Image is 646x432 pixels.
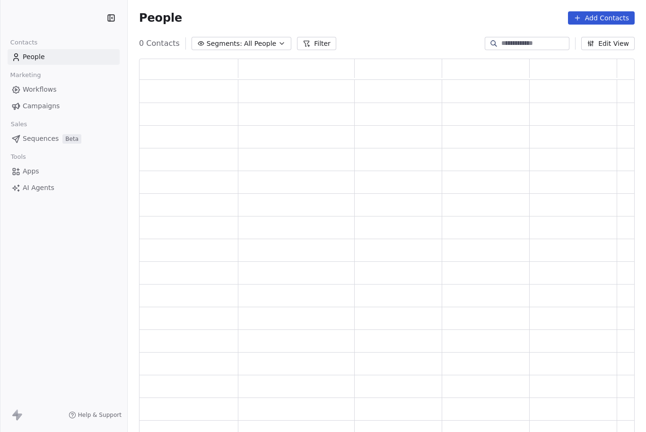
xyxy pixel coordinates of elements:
[23,52,45,62] span: People
[8,98,120,114] a: Campaigns
[8,180,120,196] a: AI Agents
[23,183,54,193] span: AI Agents
[23,166,39,176] span: Apps
[8,49,120,65] a: People
[139,38,180,49] span: 0 Contacts
[6,35,42,50] span: Contacts
[8,164,120,179] a: Apps
[8,82,120,97] a: Workflows
[7,117,31,131] span: Sales
[244,39,276,49] span: All People
[78,411,122,419] span: Help & Support
[23,85,57,95] span: Workflows
[7,150,30,164] span: Tools
[8,131,120,147] a: SequencesBeta
[23,101,60,111] span: Campaigns
[207,39,242,49] span: Segments:
[568,11,635,25] button: Add Contacts
[139,11,182,25] span: People
[62,134,81,144] span: Beta
[6,68,45,82] span: Marketing
[581,37,635,50] button: Edit View
[69,411,122,419] a: Help & Support
[297,37,336,50] button: Filter
[23,134,59,144] span: Sequences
